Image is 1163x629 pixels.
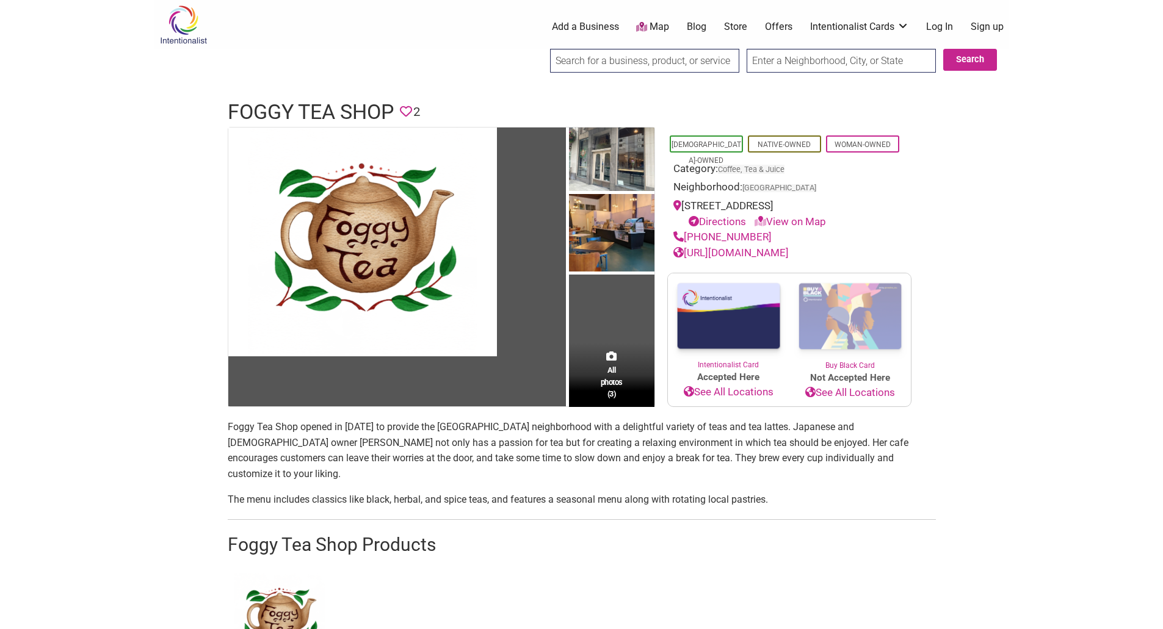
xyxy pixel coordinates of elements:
[228,532,936,558] h2: Foggy Tea Shop Products
[228,419,936,481] p: Foggy Tea Shop opened in [DATE] to provide the [GEOGRAPHIC_DATA] neighborhood with a delightful v...
[569,128,654,195] img: Foggy Tea Shop exterior Photo Credit- Yelp
[601,364,623,399] span: All photos (3)
[718,165,784,174] a: Coffee, Tea & Juice
[689,215,746,228] a: Directions
[550,49,739,73] input: Search for a business, product, or service
[724,20,747,34] a: Store
[742,184,816,192] span: [GEOGRAPHIC_DATA]
[228,492,936,508] p: The menu includes classics like black, herbal, and spice teas, and features a seasonal menu along...
[747,49,936,73] input: Enter a Neighborhood, City, or State
[668,370,789,384] span: Accepted Here
[668,273,789,359] img: Intentionalist Card
[228,128,497,356] img: Foggy Tea Shop logo
[789,273,911,371] a: Buy Black Card
[672,140,741,165] a: [DEMOGRAPHIC_DATA]-Owned
[687,20,706,34] a: Blog
[668,273,789,370] a: Intentionalist Card
[765,20,792,34] a: Offers
[673,231,772,243] a: [PHONE_NUMBER]
[789,273,911,360] img: Buy Black Card
[789,371,911,385] span: Not Accepted Here
[673,198,905,229] div: [STREET_ADDRESS]
[943,49,997,71] button: Search
[971,20,1004,34] a: Sign up
[758,140,811,149] a: Native-Owned
[636,20,669,34] a: Map
[413,102,420,121] span: 2
[673,179,905,198] div: Neighborhood:
[755,215,826,228] a: View on Map
[228,98,394,127] h1: Foggy Tea Shop
[926,20,953,34] a: Log In
[668,384,789,400] a: See All Locations
[789,385,911,401] a: See All Locations
[810,20,909,34] a: Intentionalist Cards
[835,140,891,149] a: Woman-Owned
[673,161,905,180] div: Category:
[552,20,619,34] a: Add a Business
[154,5,212,45] img: Intentionalist
[673,246,789,259] a: [URL][DOMAIN_NAME]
